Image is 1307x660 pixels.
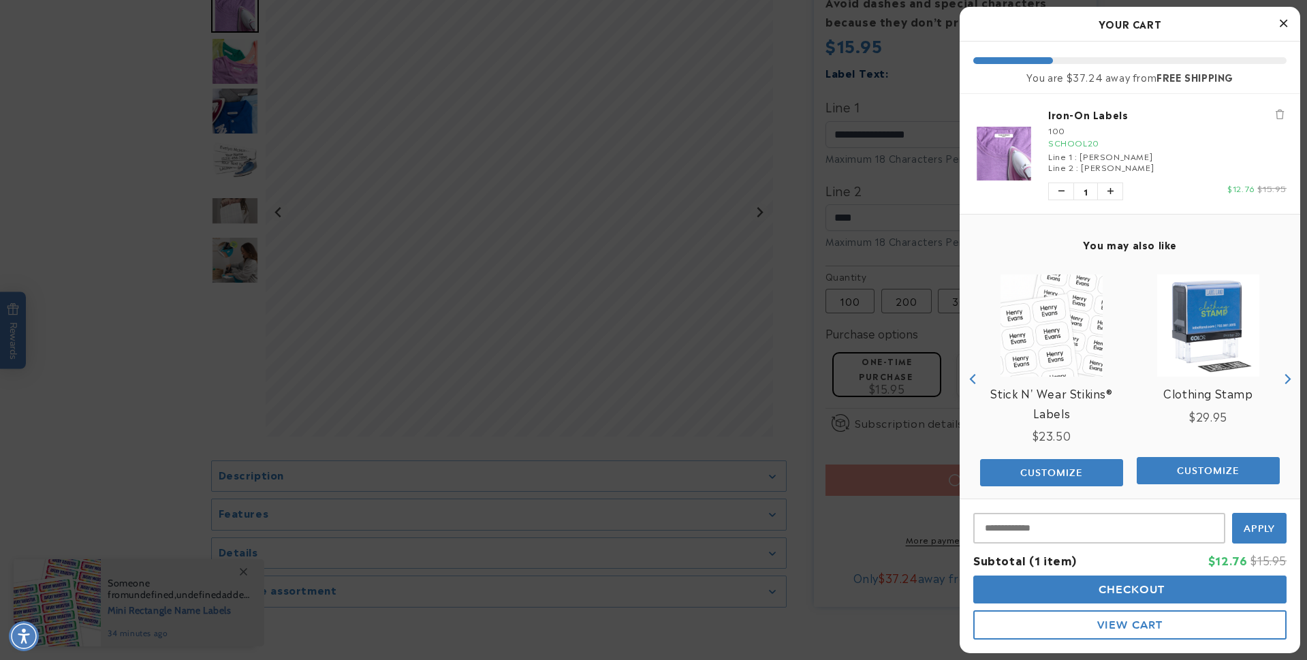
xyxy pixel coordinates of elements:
div: 100 [1048,125,1287,136]
a: View Stick N' Wear Stikins® Labels [980,383,1123,423]
span: : [1075,150,1077,162]
a: View Clothing Stamp [1163,383,1253,403]
a: Iron-On Labels [1048,108,1287,121]
span: $29.95 [1189,408,1227,424]
h2: Your Cart [973,14,1287,34]
span: Subtotal (1 item) [973,552,1076,568]
button: Close Cart [1273,14,1293,34]
button: Increase quantity of Iron-On Labels [1098,183,1122,200]
span: Checkout [1095,583,1165,596]
button: Decrease quantity of Iron-On Labels [1049,183,1073,200]
span: [PERSON_NAME] [1081,161,1154,173]
button: Previous [963,369,983,390]
div: SCHOOL20 [1048,136,1287,151]
li: product [973,94,1287,214]
span: $15.95 [1250,552,1287,568]
div: product [973,261,1130,500]
span: : [1076,161,1079,173]
button: View Cart [973,610,1287,640]
h4: You may also like [973,238,1287,251]
img: Iron-On Labels - Label Land [973,127,1035,180]
span: Customize [1020,467,1083,479]
b: FREE SHIPPING [1156,69,1233,84]
span: 1 [1073,183,1098,200]
input: Input Discount [973,513,1225,544]
button: Next [1276,369,1297,390]
button: Add the product, Seniors Stikins® Labels to Cart [1137,457,1280,484]
span: $23.50 [1033,427,1071,443]
div: product [1130,261,1287,498]
span: [PERSON_NAME] [1080,150,1152,162]
div: You are $37.24 away from [973,71,1287,83]
span: Line 2 [1048,161,1074,173]
span: $12.76 [1227,182,1255,194]
span: $15.95 [1257,182,1287,194]
button: Remove Iron-On Labels [1273,108,1287,121]
button: Apply [1232,513,1287,544]
button: Add the product, Assorted Name Labels to Cart [980,459,1123,486]
span: Customize [1177,465,1240,477]
div: Accessibility Menu [9,621,39,651]
img: Clothing Stamp - Label Land [1157,274,1259,377]
span: $12.76 [1208,552,1248,568]
span: View Cart [1097,618,1163,631]
span: Apply [1244,522,1276,535]
button: Checkout [973,576,1287,603]
span: Line 1 [1048,150,1073,162]
img: View Stick N' Wear Stikins® Labels [1001,274,1103,377]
